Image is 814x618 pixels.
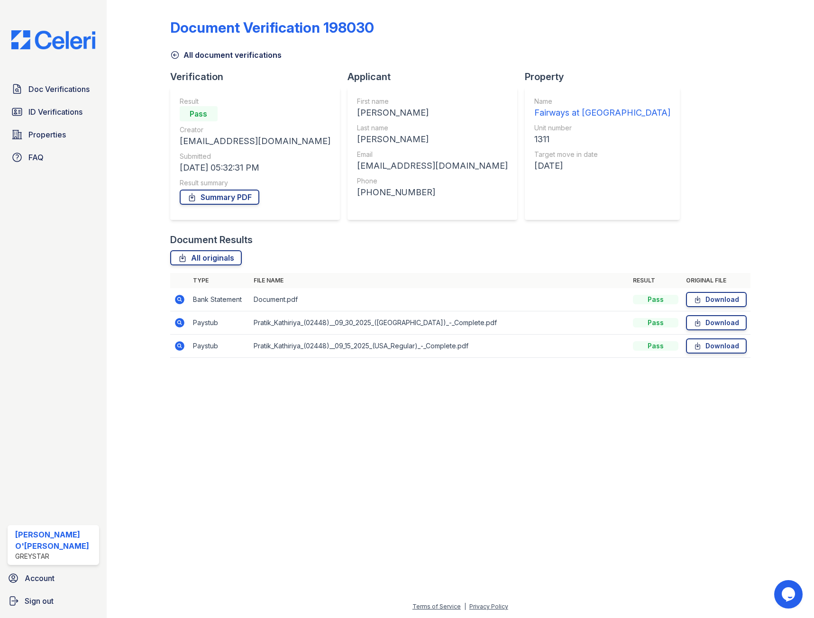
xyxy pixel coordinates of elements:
[629,273,682,288] th: Result
[189,335,250,358] td: Paystub
[8,102,99,121] a: ID Verifications
[357,150,508,159] div: Email
[534,133,670,146] div: 1311
[180,135,330,148] div: [EMAIL_ADDRESS][DOMAIN_NAME]
[357,97,508,106] div: First name
[357,123,508,133] div: Last name
[28,129,66,140] span: Properties
[25,573,55,584] span: Account
[357,176,508,186] div: Phone
[180,152,330,161] div: Submitted
[28,106,82,118] span: ID Verifications
[464,603,466,610] div: |
[8,125,99,144] a: Properties
[534,123,670,133] div: Unit number
[357,133,508,146] div: [PERSON_NAME]
[250,311,629,335] td: Pratik_Kathiriya_(02448)__09_30_2025_([GEOGRAPHIC_DATA])_-_Complete.pdf
[170,250,242,265] a: All originals
[534,159,670,173] div: [DATE]
[686,292,747,307] a: Download
[8,80,99,99] a: Doc Verifications
[170,49,282,61] a: All document verifications
[189,288,250,311] td: Bank Statement
[180,106,218,121] div: Pass
[250,288,629,311] td: Document.pdf
[180,97,330,106] div: Result
[170,70,348,83] div: Verification
[633,295,678,304] div: Pass
[348,70,525,83] div: Applicant
[15,529,95,552] div: [PERSON_NAME] O'[PERSON_NAME]
[682,273,750,288] th: Original file
[4,30,103,49] img: CE_Logo_Blue-a8612792a0a2168367f1c8372b55b34899dd931a85d93a1a3d3e32e68fde9ad4.png
[180,178,330,188] div: Result summary
[525,70,687,83] div: Property
[170,19,374,36] div: Document Verification 198030
[534,97,670,119] a: Name Fairways at [GEOGRAPHIC_DATA]
[633,341,678,351] div: Pass
[28,152,44,163] span: FAQ
[180,125,330,135] div: Creator
[250,335,629,358] td: Pratik_Kathiriya_(02448)__09_15_2025_(USA_Regular)_-_Complete.pdf
[8,148,99,167] a: FAQ
[357,106,508,119] div: [PERSON_NAME]
[412,603,461,610] a: Terms of Service
[357,186,508,199] div: [PHONE_NUMBER]
[180,161,330,174] div: [DATE] 05:32:31 PM
[774,580,805,609] iframe: chat widget
[170,233,253,246] div: Document Results
[534,106,670,119] div: Fairways at [GEOGRAPHIC_DATA]
[15,552,95,561] div: Greystar
[469,603,508,610] a: Privacy Policy
[28,83,90,95] span: Doc Verifications
[4,569,103,588] a: Account
[534,97,670,106] div: Name
[686,315,747,330] a: Download
[250,273,629,288] th: File name
[686,338,747,354] a: Download
[357,159,508,173] div: [EMAIL_ADDRESS][DOMAIN_NAME]
[4,591,103,610] a: Sign out
[189,311,250,335] td: Paystub
[534,150,670,159] div: Target move in date
[25,595,54,607] span: Sign out
[633,318,678,327] div: Pass
[189,273,250,288] th: Type
[180,190,259,205] a: Summary PDF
